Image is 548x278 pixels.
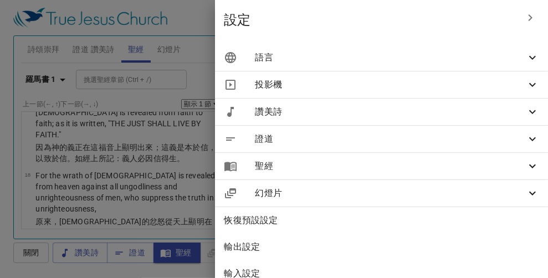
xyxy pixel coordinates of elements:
span: 輸出設定 [224,240,539,254]
div: 證道 [215,126,548,152]
li: 5 [137,45,141,54]
span: 讚美詩 [255,105,526,119]
p: 詩 詩 [135,29,144,35]
span: 幻燈片 [255,187,526,200]
div: 投影機 [215,71,548,98]
span: 語言 [255,51,526,64]
span: 恢復預設設定 [224,214,539,227]
div: 輸出設定 [215,234,548,260]
span: 投影機 [255,78,526,91]
span: 證道 [255,132,526,146]
div: 恢復預設設定 [215,207,548,234]
li: 24 [135,37,144,45]
div: 語言 [215,44,548,71]
span: 設定 [224,11,517,29]
span: 聖經 [255,159,526,173]
div: 幻燈片 [215,180,548,207]
div: 讚美詩 [215,99,548,125]
div: 聖經 [215,153,548,179]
